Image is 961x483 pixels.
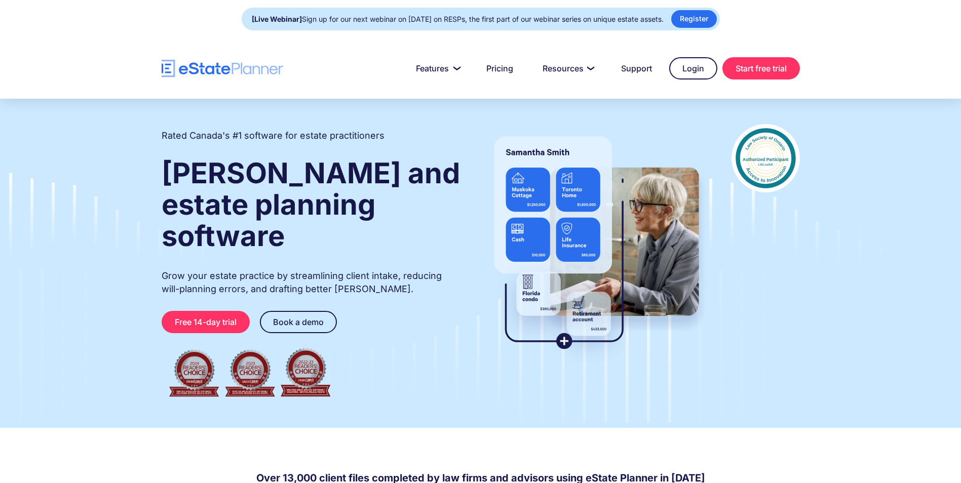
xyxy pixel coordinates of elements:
a: Free 14-day trial [162,311,250,333]
div: Sign up for our next webinar on [DATE] on RESPs, the first part of our webinar series on unique e... [252,12,664,26]
h2: Rated Canada's #1 software for estate practitioners [162,129,385,142]
strong: [PERSON_NAME] and estate planning software [162,156,460,253]
a: Book a demo [260,311,337,333]
p: Grow your estate practice by streamlining client intake, reducing will-planning errors, and draft... [162,269,462,296]
a: Resources [530,58,604,78]
a: Start free trial [722,57,800,79]
a: Support [609,58,664,78]
strong: [Live Webinar] [252,15,302,23]
a: home [162,60,283,77]
img: estate planner showing wills to their clients, using eState Planner, a leading estate planning so... [482,124,711,362]
a: Pricing [474,58,525,78]
a: Register [671,10,717,28]
a: Features [404,58,469,78]
a: Login [669,57,717,79]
